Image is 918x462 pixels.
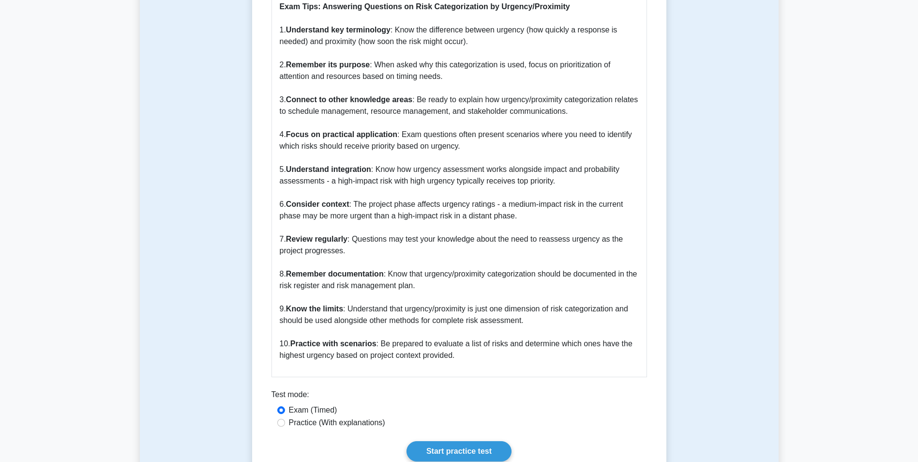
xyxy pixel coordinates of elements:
b: Connect to other knowledge areas [286,95,412,104]
b: Understand integration [286,165,371,173]
b: Focus on practical application [286,130,397,139]
b: Practice with scenarios [290,339,376,348]
b: Understand key terminology [286,26,391,34]
label: Practice (With explanations) [289,417,385,429]
b: Exam Tips: Answering Questions on Risk Categorization by Urgency/Proximity [280,2,570,11]
div: Test mode: [271,389,647,404]
b: Remember its purpose [286,61,370,69]
label: Exam (Timed) [289,404,337,416]
b: Know the limits [286,305,343,313]
b: Remember documentation [286,270,384,278]
b: Consider context [286,200,349,208]
b: Review regularly [286,235,347,243]
a: Start practice test [406,441,512,462]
